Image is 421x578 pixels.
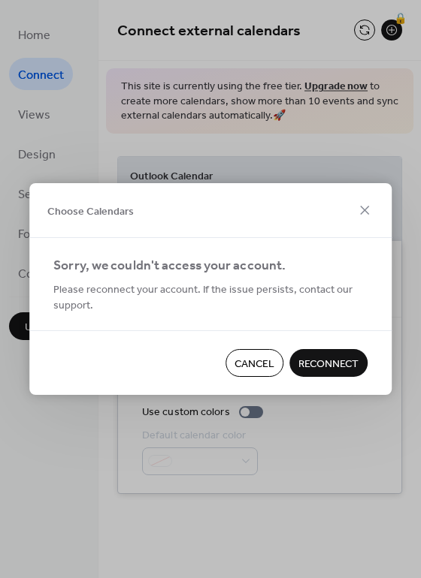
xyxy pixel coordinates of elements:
button: Reconnect [289,349,368,377]
span: Choose Calendars [47,203,134,219]
span: Please reconnect your account. If the issue persists, contact our support. [53,282,368,314]
button: Cancel [226,349,283,377]
span: Cancel [235,357,274,372]
span: Reconnect [298,357,359,372]
div: Sorry, we couldn't access your account. [53,256,365,277]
